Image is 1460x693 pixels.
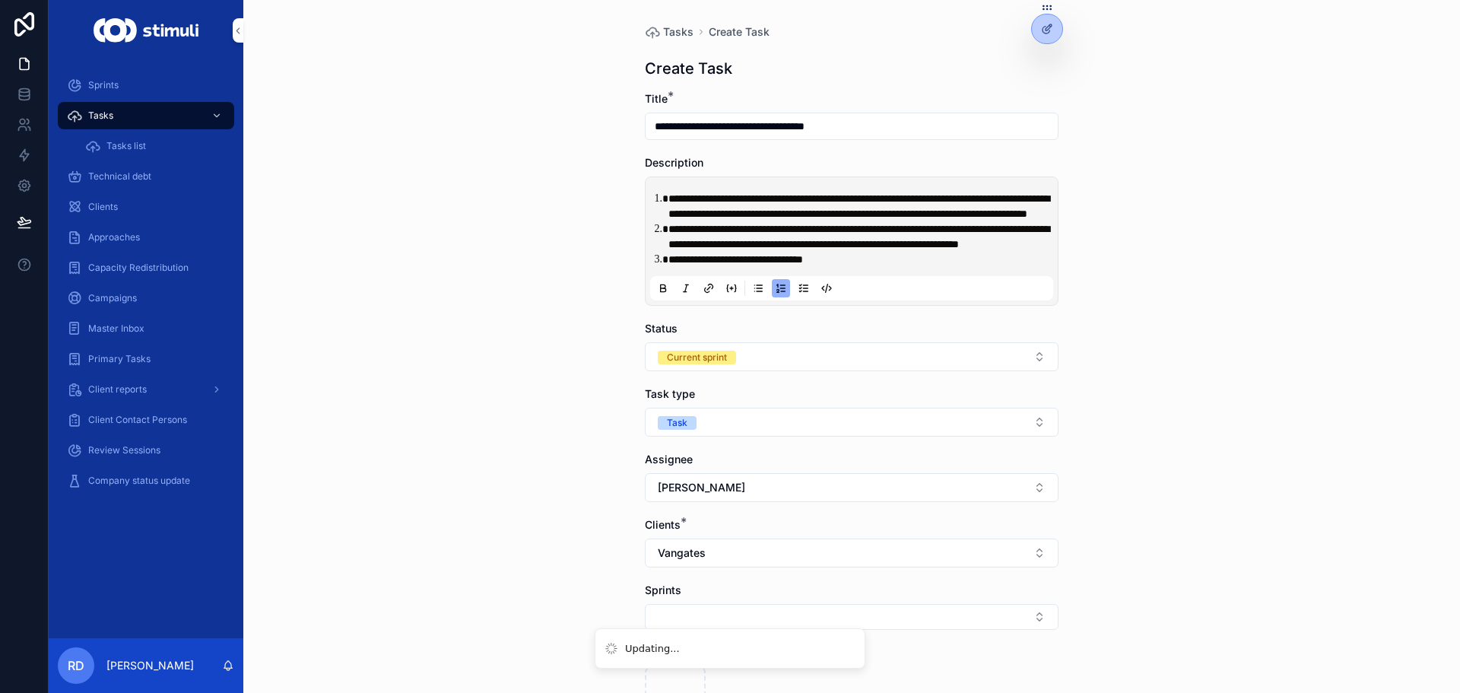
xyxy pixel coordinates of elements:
[106,140,146,152] span: Tasks list
[58,285,234,312] a: Campaigns
[88,292,137,304] span: Campaigns
[709,24,770,40] a: Create Task
[88,262,189,274] span: Capacity Redistribution
[658,545,706,561] span: Vangates
[667,351,727,364] div: Current sprint
[645,58,732,79] h1: Create Task
[88,170,151,183] span: Technical debt
[645,518,681,531] span: Clients
[88,231,140,243] span: Approaches
[645,604,1058,630] button: Select Button
[645,387,695,400] span: Task type
[88,444,160,456] span: Review Sessions
[58,72,234,99] a: Sprints
[58,224,234,251] a: Approaches
[106,658,194,673] p: [PERSON_NAME]
[88,383,147,396] span: Client reports
[49,61,243,514] div: scrollable content
[658,480,745,495] span: [PERSON_NAME]
[58,254,234,281] a: Capacity Redistribution
[645,453,693,466] span: Assignee
[76,132,234,160] a: Tasks list
[88,110,113,122] span: Tasks
[88,323,144,335] span: Master Inbox
[667,416,687,430] div: Task
[58,102,234,129] a: Tasks
[58,437,234,464] a: Review Sessions
[58,315,234,342] a: Master Inbox
[663,24,693,40] span: Tasks
[68,656,84,675] span: RD
[58,467,234,494] a: Company status update
[88,475,190,487] span: Company status update
[645,583,681,596] span: Sprints
[645,408,1058,437] button: Select Button
[645,156,703,169] span: Description
[645,322,678,335] span: Status
[58,163,234,190] a: Technical debt
[58,376,234,403] a: Client reports
[88,353,151,365] span: Primary Tasks
[88,201,118,213] span: Clients
[88,79,119,91] span: Sprints
[88,414,187,426] span: Client Contact Persons
[645,92,668,105] span: Title
[94,18,198,43] img: App logo
[625,641,680,656] div: Updating...
[58,193,234,221] a: Clients
[645,24,693,40] a: Tasks
[58,406,234,434] a: Client Contact Persons
[645,539,1058,567] button: Select Button
[645,473,1058,502] button: Select Button
[645,342,1058,371] button: Select Button
[58,345,234,373] a: Primary Tasks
